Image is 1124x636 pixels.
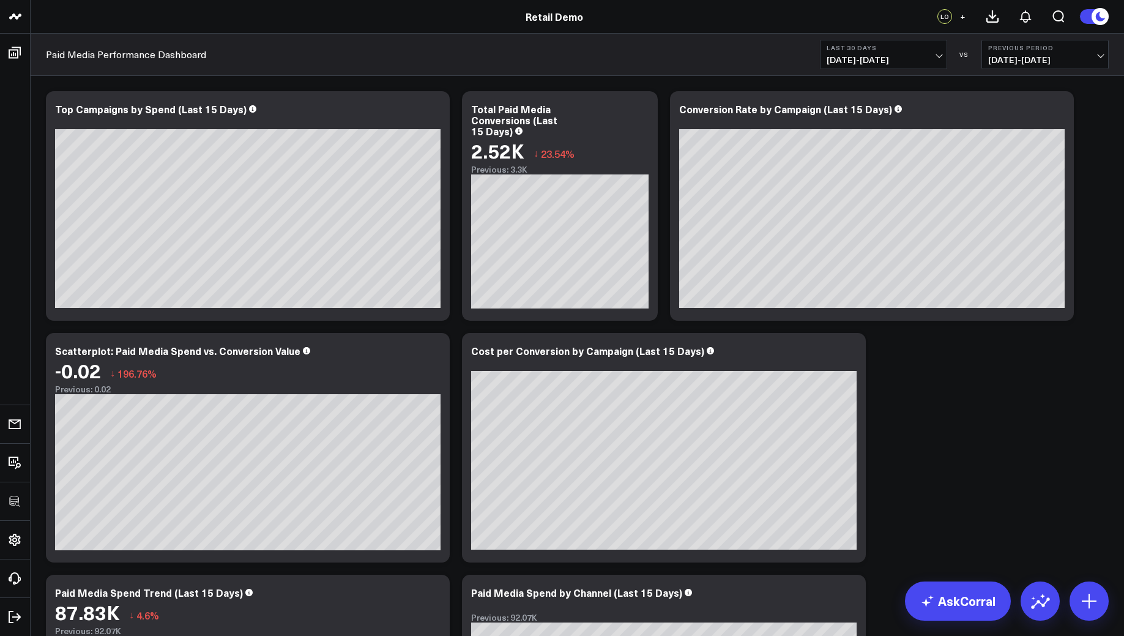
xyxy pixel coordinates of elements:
[820,40,947,69] button: Last 30 Days[DATE]-[DATE]
[117,367,157,380] span: 196.76%
[471,165,649,174] div: Previous: 3.3K
[827,55,940,65] span: [DATE] - [DATE]
[55,359,101,381] div: -0.02
[541,147,575,160] span: 23.54%
[937,9,952,24] div: LO
[55,344,300,357] div: Scatterplot: Paid Media Spend vs. Conversion Value
[129,607,134,623] span: ↓
[905,582,1011,621] a: AskCorral
[110,365,115,381] span: ↓
[55,586,243,599] div: Paid Media Spend Trend (Last 15 Days)
[827,44,940,51] b: Last 30 Days
[55,601,120,623] div: 87.83K
[988,44,1102,51] b: Previous Period
[471,344,704,357] div: Cost per Conversion by Campaign (Last 15 Days)
[55,102,247,116] div: Top Campaigns by Spend (Last 15 Days)
[55,626,441,636] div: Previous: 92.07K
[471,586,682,599] div: Paid Media Spend by Channel (Last 15 Days)
[988,55,1102,65] span: [DATE] - [DATE]
[955,9,970,24] button: +
[679,102,892,116] div: Conversion Rate by Campaign (Last 15 Days)
[471,613,857,623] div: Previous: 92.07K
[534,146,538,162] span: ↓
[526,10,583,23] a: Retail Demo
[471,140,524,162] div: 2.52K
[960,12,966,21] span: +
[55,384,441,394] div: Previous: 0.02
[981,40,1109,69] button: Previous Period[DATE]-[DATE]
[136,608,159,622] span: 4.6%
[471,102,557,138] div: Total Paid Media Conversions (Last 15 Days)
[953,51,975,58] div: VS
[46,48,206,61] a: Paid Media Performance Dashboard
